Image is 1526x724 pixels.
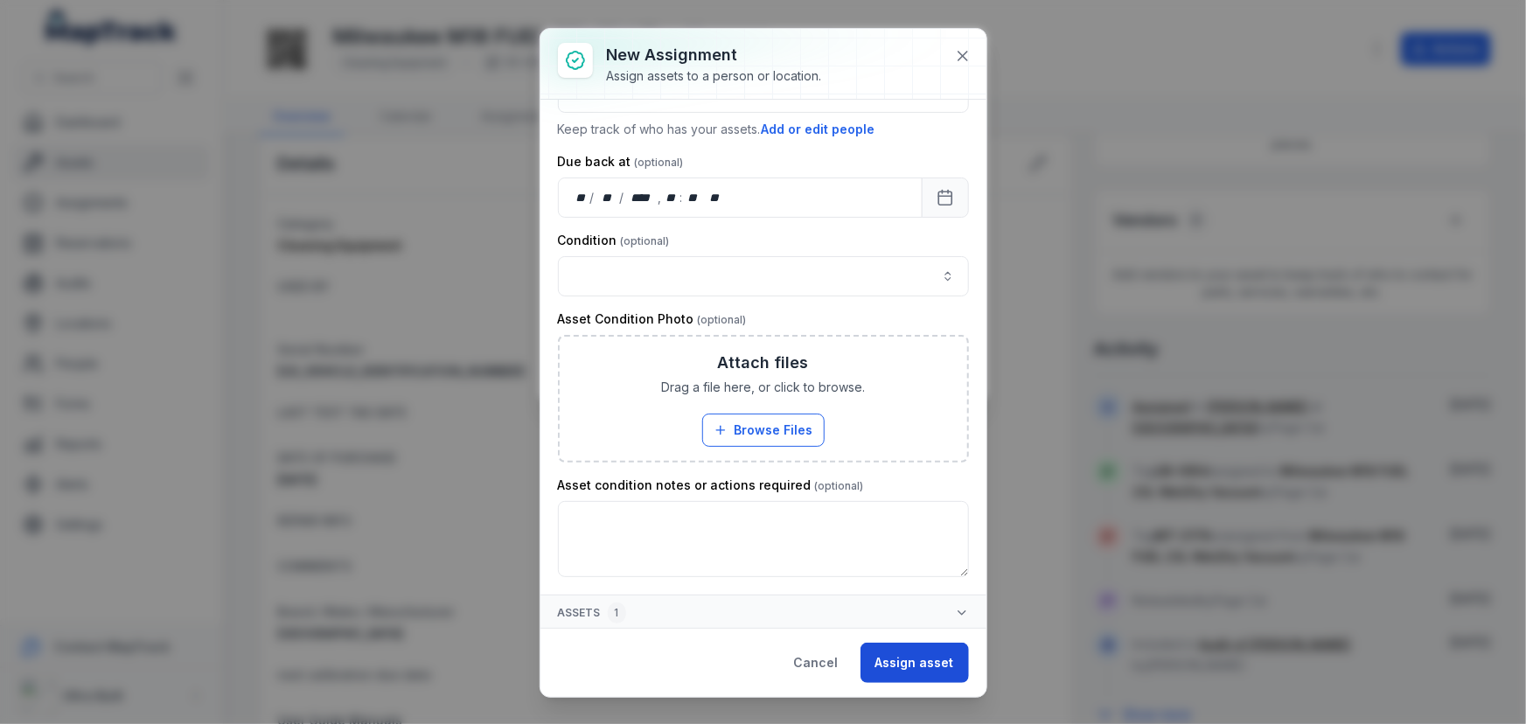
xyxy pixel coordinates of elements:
div: minute, [685,189,702,206]
div: month, [596,189,619,206]
div: Assign assets to a person or location. [607,67,822,85]
p: Keep track of who has your assets. [558,120,969,139]
label: Condition [558,232,670,249]
div: 1 [608,602,626,623]
label: Due back at [558,153,684,171]
div: : [680,189,685,206]
div: year, [625,189,658,206]
button: Assign asset [861,643,969,683]
span: Assets [558,602,626,623]
button: Assets1 [540,595,986,630]
label: Asset Condition Photo [558,310,747,328]
span: Drag a file here, or click to browse. [661,379,865,396]
div: / [589,189,596,206]
button: Calendar [922,178,969,218]
label: Asset condition notes or actions required [558,477,864,494]
button: Cancel [779,643,854,683]
h3: Attach files [718,351,809,375]
div: / [619,189,625,206]
div: am/pm, [705,189,724,206]
div: day, [573,189,590,206]
button: Browse Files [702,414,825,447]
h3: New assignment [607,43,822,67]
div: , [658,189,663,206]
button: Add or edit people [761,120,876,139]
div: hour, [663,189,680,206]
